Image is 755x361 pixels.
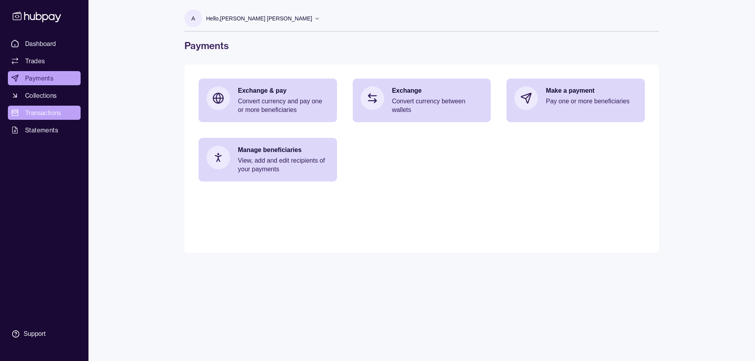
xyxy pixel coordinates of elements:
a: Collections [8,88,81,103]
p: Convert currency and pay one or more beneficiaries [238,97,329,114]
span: Payments [25,73,53,83]
a: ExchangeConvert currency between wallets [353,79,491,122]
span: Trades [25,56,45,66]
span: Statements [25,125,58,135]
a: Trades [8,54,81,68]
p: Convert currency between wallets [392,97,483,114]
p: Exchange & pay [238,86,329,95]
div: Support [24,330,46,338]
a: Payments [8,71,81,85]
a: Make a paymentPay one or more beneficiaries [506,79,645,118]
p: Manage beneficiaries [238,146,329,154]
p: Hello, [PERSON_NAME] [PERSON_NAME] [206,14,312,23]
h1: Payments [184,39,659,52]
a: Dashboard [8,37,81,51]
p: Pay one or more beneficiaries [546,97,637,106]
span: Dashboard [25,39,56,48]
a: Transactions [8,106,81,120]
a: Support [8,326,81,342]
a: Statements [8,123,81,137]
p: View, add and edit recipients of your payments [238,156,329,174]
span: Transactions [25,108,61,117]
p: Make a payment [546,86,637,95]
p: Exchange [392,86,483,95]
a: Manage beneficiariesView, add and edit recipients of your payments [199,138,337,181]
span: Collections [25,91,57,100]
p: A [192,14,195,23]
a: Exchange & payConvert currency and pay one or more beneficiaries [199,79,337,122]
